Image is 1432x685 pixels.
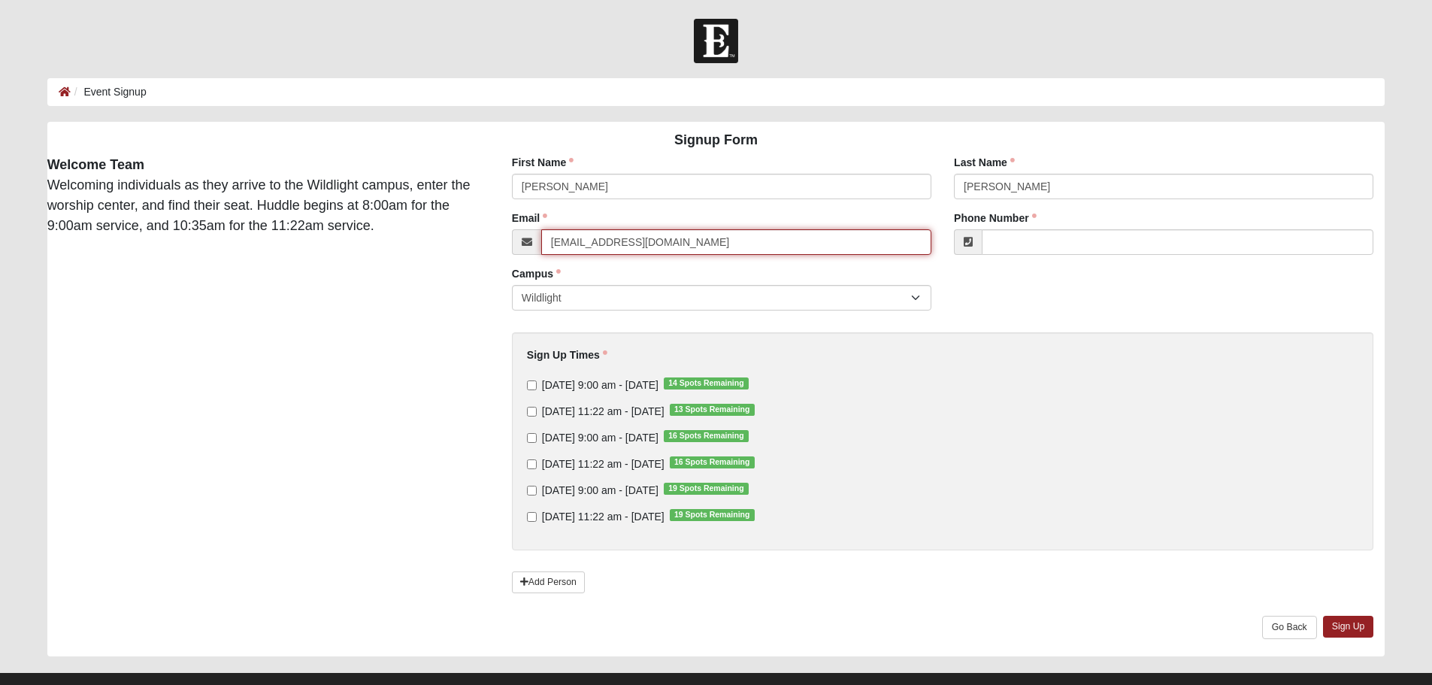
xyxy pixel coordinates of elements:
span: [DATE] 11:22 am - [DATE] [542,511,665,523]
input: [DATE] 11:22 am - [DATE]13 Spots Remaining [527,407,537,417]
label: Phone Number [954,211,1037,226]
span: [DATE] 9:00 am - [DATE] [542,379,658,391]
label: First Name [512,155,574,170]
label: Last Name [954,155,1015,170]
span: 19 Spots Remaining [664,483,749,495]
input: [DATE] 11:22 am - [DATE]19 Spots Remaining [527,512,537,522]
span: 16 Spots Remaining [664,430,749,442]
input: [DATE] 9:00 am - [DATE]16 Spots Remaining [527,433,537,443]
input: [DATE] 9:00 am - [DATE]14 Spots Remaining [527,380,537,390]
span: 14 Spots Remaining [664,377,749,389]
span: 19 Spots Remaining [670,509,755,521]
input: [DATE] 11:22 am - [DATE]16 Spots Remaining [527,459,537,469]
a: Sign Up [1323,616,1374,638]
span: [DATE] 11:22 am - [DATE] [542,405,665,417]
img: Church of Eleven22 Logo [694,19,738,63]
strong: Welcome Team [47,157,144,172]
span: 16 Spots Remaining [670,456,755,468]
a: Add Person [512,571,585,593]
span: 13 Spots Remaining [670,404,755,416]
li: Event Signup [71,84,147,100]
label: Campus [512,266,561,281]
span: [DATE] 11:22 am - [DATE] [542,458,665,470]
a: Go Back [1262,616,1317,639]
span: [DATE] 9:00 am - [DATE] [542,484,658,496]
label: Email [512,211,547,226]
label: Sign Up Times [527,347,607,362]
input: [DATE] 9:00 am - [DATE]19 Spots Remaining [527,486,537,496]
div: Welcoming individuals as they arrive to the Wildlight campus, enter the worship center, and find ... [36,155,489,236]
h4: Signup Form [47,132,1385,149]
span: [DATE] 9:00 am - [DATE] [542,432,658,444]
